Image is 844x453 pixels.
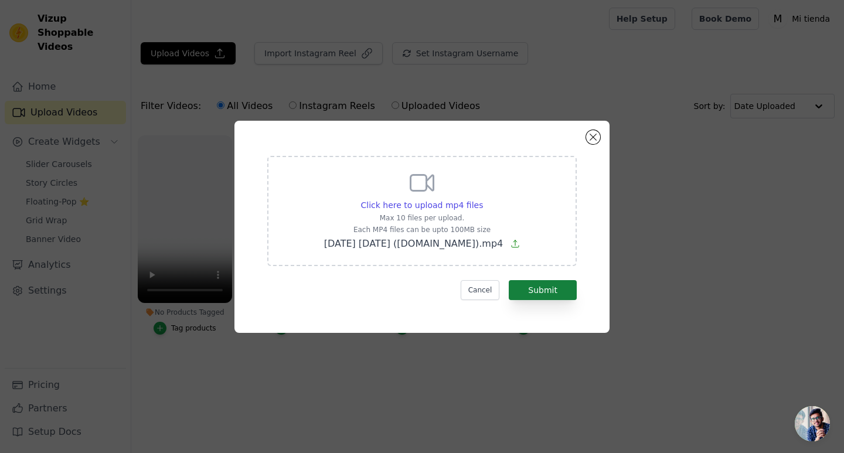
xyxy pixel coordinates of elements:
[361,200,484,210] span: Click here to upload mp4 files
[586,130,600,144] button: Close modal
[461,280,500,300] button: Cancel
[324,225,520,234] p: Each MP4 files can be upto 100MB size
[509,280,577,300] button: Submit
[795,406,830,441] a: Open chat
[324,213,520,223] p: Max 10 files per upload.
[324,238,503,249] span: [DATE] [DATE] ([DOMAIN_NAME]).mp4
